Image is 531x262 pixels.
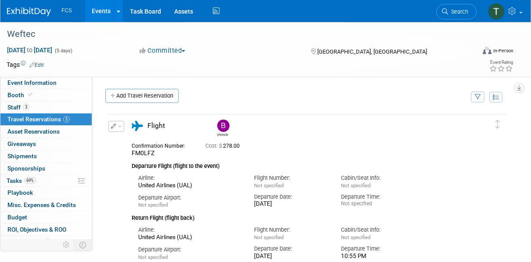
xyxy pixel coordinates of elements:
div: Event Format [440,46,514,59]
span: Giveaways [7,140,36,147]
span: Misc. Expenses & Credits [7,201,76,208]
span: Not specified [341,182,370,189]
a: Travel Reservations5 [0,113,92,125]
div: Return Flight (flight back) [132,209,473,222]
div: Departure Flight (flight to the event) [132,157,473,171]
span: 69% [24,177,36,184]
a: Add Travel Reservation [105,89,179,103]
div: Flight Number: [254,174,328,182]
span: Not specified [138,254,168,260]
span: 5 [63,116,70,123]
img: Tommy Raye [488,3,505,20]
span: FM0LFZ [132,149,154,156]
div: Event Rating [489,60,513,65]
i: Booth reservation complete [28,92,32,97]
div: Departure Date: [254,245,328,253]
div: Not specified [341,200,415,207]
span: Shipments [7,153,37,160]
span: Staff [7,104,29,111]
span: [DATE] [DATE] [7,46,53,54]
span: Sponsorships [7,165,45,172]
span: Booth [7,91,34,98]
img: Format-Inperson.png [483,47,492,54]
span: Not specified [138,202,168,208]
span: 3 [23,104,29,110]
span: Playbook [7,189,33,196]
a: Budget [0,211,92,223]
a: Event Information [0,77,92,89]
div: [DATE] [254,253,328,260]
div: Flight Number: [254,226,328,234]
div: Departure Time: [341,193,415,201]
span: [GEOGRAPHIC_DATA], [GEOGRAPHIC_DATA] [317,48,427,55]
div: Airline: [138,226,241,234]
span: Flight [147,122,165,130]
span: Not specified [254,182,283,189]
div: United Airlines (UAL) [138,182,241,189]
a: Sponsorships [0,163,92,175]
span: Search [448,8,468,15]
a: Playbook [0,187,92,199]
div: United Airlines (UAL) [138,234,241,241]
span: Event Information [7,79,57,86]
span: Not specified [254,234,283,240]
div: In-Person [493,47,513,54]
img: ExhibitDay [7,7,51,16]
a: Staff3 [0,102,92,113]
div: Departure Airport: [138,194,241,202]
div: Departure Time: [341,245,415,253]
div: Cabin/Seat Info: [341,174,415,182]
span: FCS [61,7,72,14]
div: [DATE] [254,200,328,208]
a: Asset Reservations [0,126,92,138]
div: Barb DeWyer [217,132,228,137]
div: Airline: [138,174,241,182]
div: 10:55 PM [341,253,415,260]
span: Budget [7,214,27,221]
div: Departure Airport: [138,246,241,254]
i: Flight [132,121,143,131]
button: Committed [136,46,189,55]
div: Barb DeWyer [215,120,230,137]
td: Personalize Event Tab Strip [59,239,74,251]
a: Tasks69% [0,175,92,187]
div: Weftec [4,26,470,42]
i: Filter by Traveler [475,95,481,100]
a: Misc. Expenses & Credits [0,199,92,211]
span: (5 days) [54,48,72,54]
a: Shipments [0,150,92,162]
div: Cabin/Seat Info: [341,226,415,234]
td: Toggle Event Tabs [74,239,92,251]
div: Departure Date: [254,193,328,201]
a: Attachments6 [0,236,92,248]
a: Giveaways [0,138,92,150]
a: Edit [29,62,44,68]
span: Attachments [7,238,51,245]
span: Asset Reservations [7,128,60,135]
span: Cost: $ [205,143,223,149]
span: Not specified [341,234,370,240]
div: Confirmation Number: [132,140,192,149]
a: Search [436,4,477,19]
span: Travel Reservations [7,116,70,123]
span: to [25,47,34,54]
td: Tags [7,60,44,69]
img: Barb DeWyer [217,120,230,132]
i: Click and drag to move item [495,120,500,129]
span: Tasks [7,177,36,184]
a: ROI, Objectives & ROO [0,224,92,236]
a: Booth [0,89,92,101]
span: 6 [45,238,51,245]
span: 278.00 [205,143,243,149]
span: ROI, Objectives & ROO [7,226,66,233]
